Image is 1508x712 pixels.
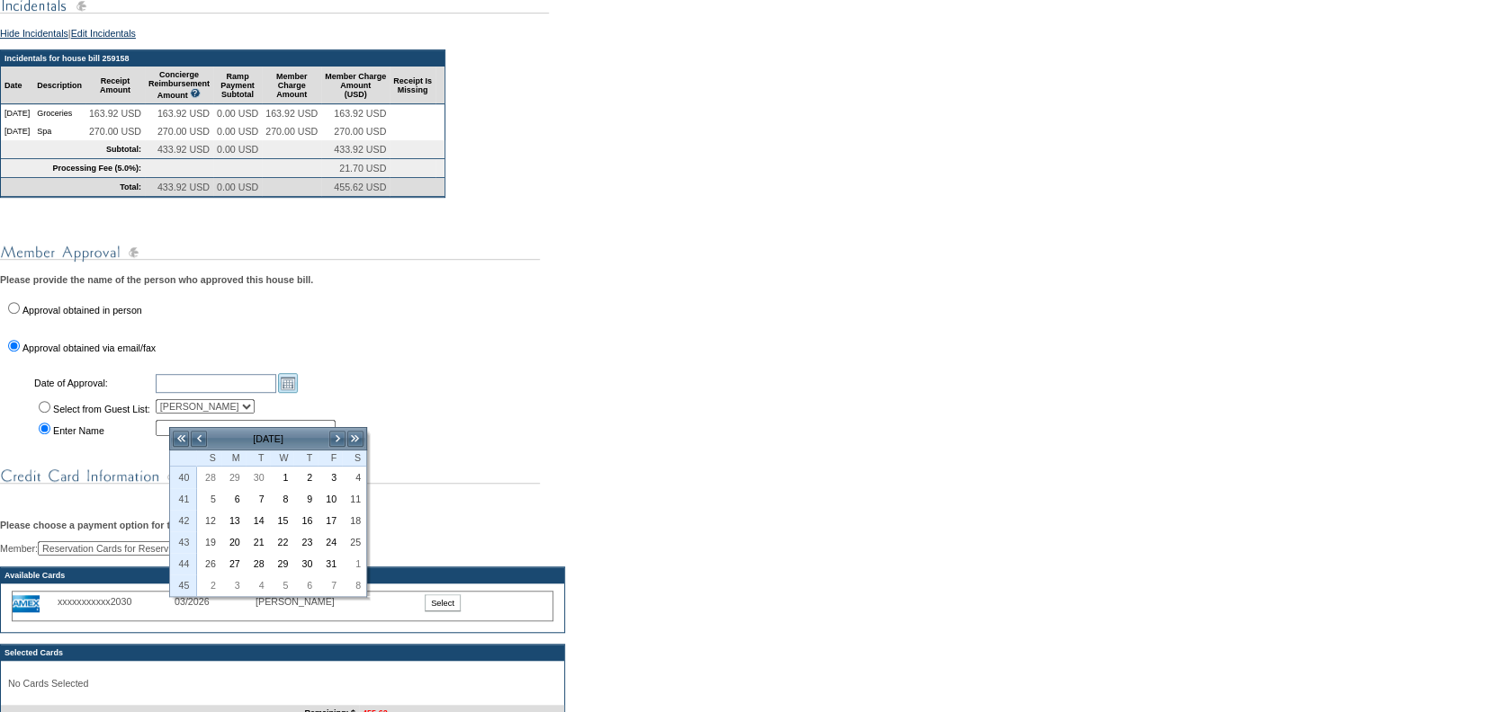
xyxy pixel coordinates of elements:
td: Incidentals for house bill 259158 [1,50,444,67]
span: 270.00 USD [157,126,210,137]
label: Approval obtained in person [22,305,142,316]
td: Selected Cards [1,645,564,661]
td: Saturday, October 25, 2025 [342,531,366,553]
span: 0.00 USD [217,126,258,137]
a: 15 [271,511,293,530]
a: 24 [319,532,341,552]
a: 3 [319,467,341,487]
td: Concierge Reimbursement Amount [145,67,213,104]
a: 7 [247,489,269,509]
span: 0.00 USD [217,144,258,155]
td: Saturday, November 01, 2025 [342,553,366,574]
td: Date [1,67,33,104]
td: Wednesday, October 22, 2025 [270,531,294,553]
label: Enter Name [53,425,104,436]
a: 22 [271,532,293,552]
td: Member Charge Amount (USD) [321,67,390,104]
td: Wednesday, October 01, 2025 [270,467,294,488]
a: < [190,430,208,448]
td: Sunday, October 26, 2025 [197,553,221,574]
a: 8 [343,575,365,595]
td: Sunday, October 05, 2025 [197,488,221,510]
a: 6 [222,489,245,509]
a: 3 [222,575,245,595]
a: 4 [343,467,365,487]
a: 30 [247,467,269,487]
a: 16 [294,511,317,530]
span: 163.92 USD [157,108,210,119]
a: 26 [198,554,220,574]
td: Saturday, October 18, 2025 [342,510,366,531]
td: Wednesday, October 08, 2025 [270,488,294,510]
th: Sunday [197,450,221,467]
td: Thursday, November 06, 2025 [293,574,318,596]
td: Processing Fee (5.0%): [1,159,145,178]
span: 455.62 USD [334,182,386,192]
a: 28 [247,554,269,574]
td: Tuesday, October 07, 2025 [246,488,270,510]
td: Member Charge Amount [262,67,321,104]
a: 25 [343,532,365,552]
span: 433.92 USD [157,182,210,192]
th: 43 [170,531,197,553]
td: Thursday, October 23, 2025 [293,531,318,553]
span: 433.92 USD [157,144,210,155]
label: Approval obtained via email/fax [22,343,156,353]
span: 270.00 USD [265,126,318,137]
a: 4 [247,575,269,595]
td: Wednesday, November 05, 2025 [270,574,294,596]
td: Thursday, October 30, 2025 [293,553,318,574]
a: 2 [294,467,317,487]
th: Tuesday [246,450,270,467]
div: xxxxxxxxxxx2030 [58,596,175,607]
span: 270.00 USD [89,126,141,137]
a: 5 [271,575,293,595]
a: 7 [319,575,341,595]
a: 29 [222,467,245,487]
td: Thursday, October 02, 2025 [293,467,318,488]
span: 433.92 USD [334,144,386,155]
a: 30 [294,554,317,574]
th: Friday [318,450,342,467]
a: >> [346,430,364,448]
td: Friday, November 07, 2025 [318,574,342,596]
th: 45 [170,574,197,596]
td: Monday, October 06, 2025 [221,488,246,510]
td: Friday, October 03, 2025 [318,467,342,488]
th: Monday [221,450,246,467]
a: 31 [319,554,341,574]
span: 163.92 USD [89,108,141,119]
a: 29 [271,554,293,574]
div: 03/2026 [175,596,256,607]
p: No Cards Selected [8,678,557,689]
td: Friday, October 10, 2025 [318,488,342,510]
td: Sunday, November 02, 2025 [197,574,221,596]
th: 42 [170,510,197,531]
span: 21.70 USD [339,163,386,174]
td: Sunday, October 12, 2025 [197,510,221,531]
span: 163.92 USD [334,108,386,119]
a: > [328,430,346,448]
a: Edit Incidentals [71,28,136,39]
th: Saturday [342,450,366,467]
th: Wednesday [270,450,294,467]
input: Select [425,594,461,611]
td: Ramp Payment Subtotal [213,67,262,104]
td: Groceries [33,104,85,122]
td: Monday, September 29, 2025 [221,467,246,488]
span: 0.00 USD [217,108,258,119]
th: 41 [170,488,197,510]
td: Saturday, November 08, 2025 [342,574,366,596]
span: 0.00 USD [217,182,258,192]
a: 13 [222,511,245,530]
td: Tuesday, October 14, 2025 [246,510,270,531]
td: Monday, October 20, 2025 [221,531,246,553]
td: Sunday, October 19, 2025 [197,531,221,553]
td: Tuesday, September 30, 2025 [246,467,270,488]
td: Description [33,67,85,104]
span: 270.00 USD [334,126,386,137]
a: 8 [271,489,293,509]
th: 44 [170,553,197,574]
div: [PERSON_NAME] [256,596,346,607]
a: Open the calendar popup. [278,373,298,393]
